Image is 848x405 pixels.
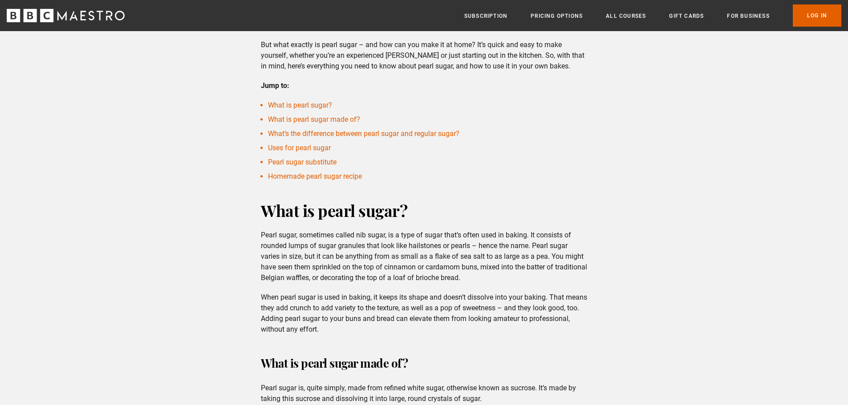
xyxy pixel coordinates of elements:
[669,12,704,20] a: Gift Cards
[261,383,587,404] p: Pearl sugar is, quite simply, made from refined white sugar, otherwise known as sucrose. It’s mad...
[793,4,841,27] a: Log In
[606,12,646,20] a: All Courses
[531,12,583,20] a: Pricing Options
[464,4,841,27] nav: Primary
[7,9,125,22] svg: BBC Maestro
[261,200,587,221] h2: What is pearl sugar?
[268,101,332,109] a: What is pearl sugar?
[261,230,587,283] p: Pearl sugar, sometimes called nib sugar, is a type of sugar that’s often used in baking. It consi...
[268,158,337,166] a: Pearl sugar substitute
[268,115,360,124] a: What is pearl sugar made of?
[268,129,459,138] a: What’s the difference between pearl sugar and regular sugar?
[261,292,587,335] p: When pearl sugar is used in baking, it keeps its shape and doesn’t dissolve into your baking. Tha...
[268,172,362,180] a: Homemade pearl sugar recipe
[261,81,289,90] strong: Jump to:
[464,12,507,20] a: Subscription
[261,40,587,72] p: But what exactly is pearl sugar – and how can you make it at home? It’s quick and easy to make yo...
[261,353,587,374] h3: What is pearl sugar made of?
[727,12,769,20] a: For business
[268,144,331,152] a: Uses for pearl sugar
